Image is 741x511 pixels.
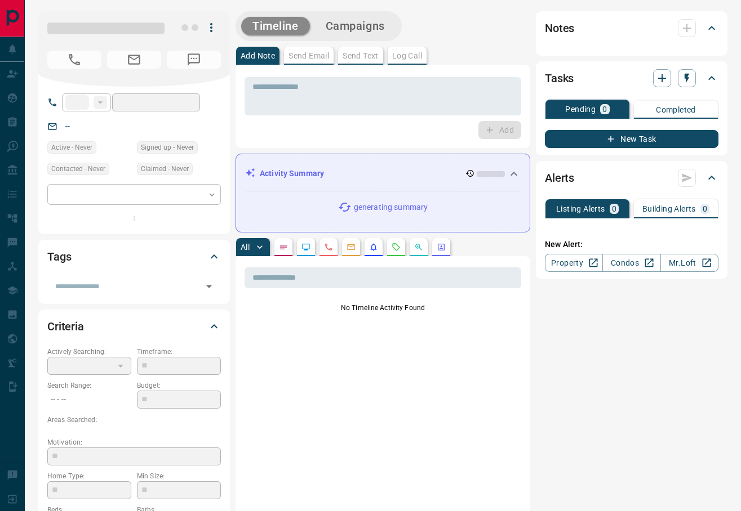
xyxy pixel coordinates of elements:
[545,169,574,187] h2: Alerts
[545,69,574,87] h2: Tasks
[47,415,221,425] p: Areas Searched:
[556,205,605,213] p: Listing Alerts
[65,122,70,131] a: --
[301,243,310,252] svg: Lead Browsing Activity
[107,51,161,69] span: No Email
[137,471,221,481] p: Min Size:
[260,168,324,180] p: Activity Summary
[47,391,131,409] p: -- - --
[545,65,718,92] div: Tasks
[324,243,333,252] svg: Calls
[545,19,574,37] h2: Notes
[47,317,84,335] h2: Criteria
[241,243,250,251] p: All
[51,163,105,174] span: Contacted - Never
[565,105,596,113] p: Pending
[167,51,221,69] span: No Number
[47,243,221,270] div: Tags
[245,303,521,313] p: No Timeline Activity Found
[392,243,401,252] svg: Requests
[347,243,356,252] svg: Emails
[602,254,660,272] a: Condos
[545,239,718,250] p: New Alert:
[47,313,221,340] div: Criteria
[354,201,428,213] p: generating summary
[660,254,718,272] a: Mr.Loft
[141,142,194,153] span: Signed up - Never
[47,347,131,357] p: Actively Searching:
[141,163,189,174] span: Claimed - Never
[245,163,521,184] div: Activity Summary
[47,51,101,69] span: No Number
[437,243,446,252] svg: Agent Actions
[545,130,718,148] button: New Task
[279,243,288,252] svg: Notes
[47,437,221,447] p: Motivation:
[47,248,71,266] h2: Tags
[642,205,696,213] p: Building Alerts
[612,205,616,213] p: 0
[241,52,275,60] p: Add Note
[47,471,131,481] p: Home Type:
[314,17,396,35] button: Campaigns
[545,254,603,272] a: Property
[241,17,310,35] button: Timeline
[137,347,221,357] p: Timeframe:
[51,142,92,153] span: Active - Never
[414,243,423,252] svg: Opportunities
[545,15,718,42] div: Notes
[369,243,378,252] svg: Listing Alerts
[137,380,221,391] p: Budget:
[201,279,217,294] button: Open
[545,164,718,191] div: Alerts
[47,380,131,391] p: Search Range:
[703,205,707,213] p: 0
[656,106,696,114] p: Completed
[602,105,607,113] p: 0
